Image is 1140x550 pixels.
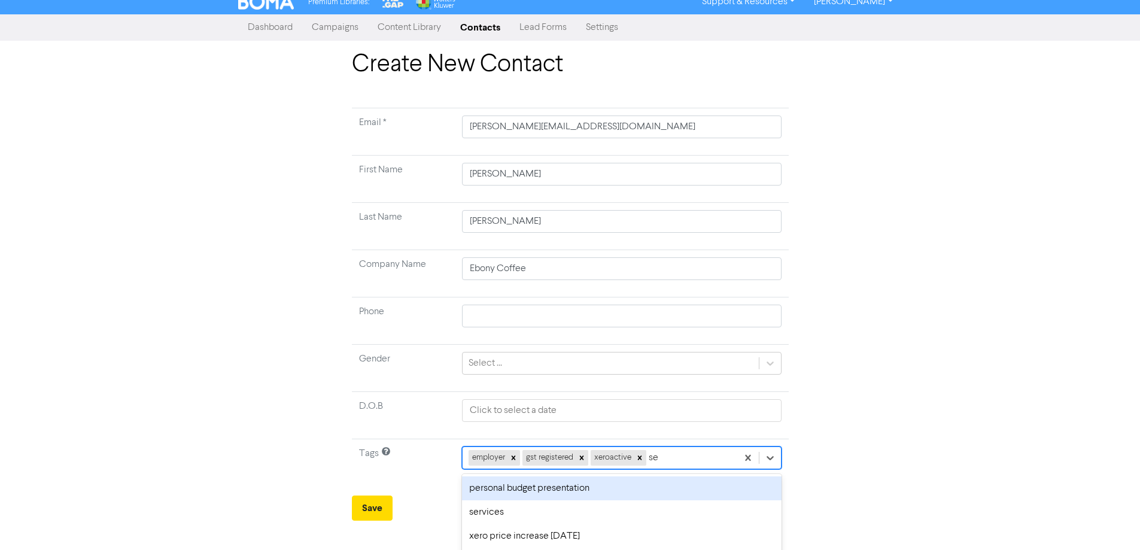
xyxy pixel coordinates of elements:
a: Content Library [368,16,451,39]
td: D.O.B [352,392,455,439]
div: xeroactive [591,450,633,466]
div: employer [469,450,507,466]
input: Click to select a date [462,399,781,422]
td: Last Name [352,203,455,250]
td: Tags [352,439,455,487]
a: Contacts [451,16,510,39]
a: Campaigns [302,16,368,39]
a: Settings [576,16,628,39]
iframe: Chat Widget [1080,493,1140,550]
h1: Create New Contact [352,50,789,79]
td: Required [352,108,455,156]
td: First Name [352,156,455,203]
div: services [462,500,781,524]
div: personal budget presentation [462,476,781,500]
td: Phone [352,297,455,345]
a: Lead Forms [510,16,576,39]
div: Select ... [469,356,502,370]
div: gst registered [522,450,575,466]
td: Company Name [352,250,455,297]
a: Dashboard [238,16,302,39]
td: Gender [352,345,455,392]
button: Save [352,496,393,521]
div: xero price increase [DATE] [462,524,781,548]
